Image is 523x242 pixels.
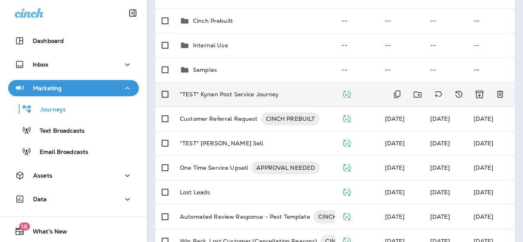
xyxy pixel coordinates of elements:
[33,61,48,68] p: Inbox
[8,80,139,96] button: Marketing
[467,204,515,229] td: [DATE]
[385,189,405,196] span: Jason Munk
[8,223,139,240] button: 18What's New
[180,112,258,125] p: Customer Referral Request
[430,213,450,220] span: Frank Carreno
[251,161,320,174] div: APPROVAL NEEDED
[33,38,64,44] p: Dashboard
[121,5,144,21] button: Collapse Sidebar
[467,155,515,180] td: [DATE]
[180,210,310,223] p: Automated Review Response - Pest Template
[33,85,62,91] p: Marketing
[342,139,352,146] span: Published
[32,106,66,114] p: Journeys
[25,228,67,238] span: What's New
[8,56,139,73] button: Inbox
[430,140,450,147] span: Anthony Olivias
[385,164,405,171] span: Anthony Olivias
[430,189,450,196] span: Jason Munk
[342,212,352,220] span: Published
[378,9,424,33] td: --
[389,86,405,103] button: Duplicate
[313,213,372,221] span: CINCH PREBUILT
[8,191,139,207] button: Data
[335,33,378,58] td: --
[193,18,233,24] p: Cinch Prebuilt
[430,86,447,103] button: Add tags
[33,196,47,202] p: Data
[409,86,426,103] button: Move to folder
[342,90,352,97] span: Published
[471,86,488,103] button: Archive
[424,9,467,33] td: --
[378,33,424,58] td: --
[180,91,279,98] p: *TEST* Kynan Post Service Journey
[8,167,139,184] button: Assets
[467,33,515,58] td: --
[342,163,352,171] span: Published
[8,100,139,118] button: Journeys
[19,222,30,231] span: 18
[8,33,139,49] button: Dashboard
[193,67,217,73] p: Samples
[430,115,450,122] span: Jason Munk
[430,164,450,171] span: Jason Munk
[424,58,467,82] td: --
[261,115,320,123] span: CINCH PREBUILT
[180,140,264,147] p: *TEST* [PERSON_NAME] Sell
[467,107,515,131] td: [DATE]
[313,210,372,223] div: CINCH PREBUILT
[342,114,352,122] span: Published
[385,140,405,147] span: Anthony Olivias
[335,9,378,33] td: --
[385,213,405,220] span: Anthony Olivias
[424,33,467,58] td: --
[467,180,515,204] td: [DATE]
[251,164,320,172] span: APPROVAL NEEDED
[33,172,52,179] p: Assets
[8,143,139,160] button: Email Broadcasts
[193,42,228,49] p: Internal Use
[342,188,352,195] span: Published
[378,58,424,82] td: --
[467,58,515,82] td: --
[467,131,515,155] td: [DATE]
[335,58,378,82] td: --
[261,112,320,125] div: CINCH PREBUILT
[467,9,515,33] td: --
[180,161,248,174] p: One Time Service Upsell
[8,122,139,139] button: Text Broadcasts
[31,127,85,135] p: Text Broadcasts
[385,115,405,122] span: Anthony Olivias
[180,189,210,195] p: Lost Leads
[31,149,88,156] p: Email Broadcasts
[451,86,467,103] button: View Changelog
[492,86,508,103] button: Delete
